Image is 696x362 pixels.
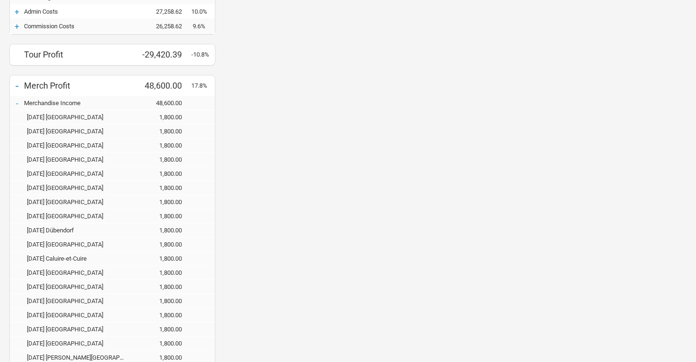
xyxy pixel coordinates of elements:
[135,128,191,135] div: 1,800.00
[135,8,191,15] div: 27,258.62
[10,7,24,16] div: +
[135,269,191,276] div: 1,800.00
[135,354,191,361] div: 1,800.00
[24,241,135,248] div: 22-Oct-25 Milan
[135,312,191,319] div: 1,800.00
[24,49,135,59] div: Tour Profit
[24,142,135,149] div: 12-Oct-25 Munich
[24,354,135,361] div: 03-Nov-25 Esch-sur-Alzette
[24,326,135,333] div: 31-Oct-25 Manchester
[135,170,191,177] div: 1,800.00
[135,326,191,333] div: 1,800.00
[10,22,24,31] div: +
[135,283,191,290] div: 1,800.00
[24,340,135,347] div: 01-Nov-25 London
[24,114,135,121] div: 10-Oct-25 Stuttgart
[135,99,191,107] div: 48,600.00
[24,99,135,107] div: Merchandise Income
[24,312,135,319] div: 30-Oct-25 Wolverhampton
[24,184,135,191] div: 17-Oct-25 Berlin
[24,170,135,177] div: 15-Oct-25 Vienna
[24,269,135,276] div: 25-Oct-25 Madrid
[135,142,191,149] div: 1,800.00
[24,297,135,304] div: 28-Oct-25 Amsterdam
[191,23,215,30] div: 9.6%
[24,23,135,30] div: Commission Costs
[191,82,215,89] div: 17.8%
[24,156,135,163] div: 14-Oct-25 Budapest
[135,227,191,234] div: 1,800.00
[24,8,135,15] div: Admin Costs
[24,198,135,206] div: 18-Oct-25 Prague
[135,184,191,191] div: 1,800.00
[24,255,135,262] div: 23-Oct-25 Caluire-et-Cuire
[135,213,191,220] div: 1,800.00
[191,8,215,15] div: 10.0%
[135,255,191,262] div: 1,800.00
[24,128,135,135] div: 11-Oct-25 Frankfurt am Main
[135,297,191,304] div: 1,800.00
[135,198,191,206] div: 1,800.00
[135,23,191,30] div: 26,258.62
[135,114,191,121] div: 1,800.00
[10,99,24,108] div: -
[24,283,135,290] div: 27-Oct-25 Paris
[135,49,191,59] div: -29,420.39
[135,81,191,90] div: 48,600.00
[191,51,215,58] div: -10.8%
[24,227,135,234] div: 21-Oct-25 Dübendorf
[10,79,24,92] div: -
[24,213,135,220] div: 19-Oct-25 Gliwice
[135,156,191,163] div: 1,800.00
[135,340,191,347] div: 1,800.00
[135,241,191,248] div: 1,800.00
[24,81,135,90] div: Merch Profit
